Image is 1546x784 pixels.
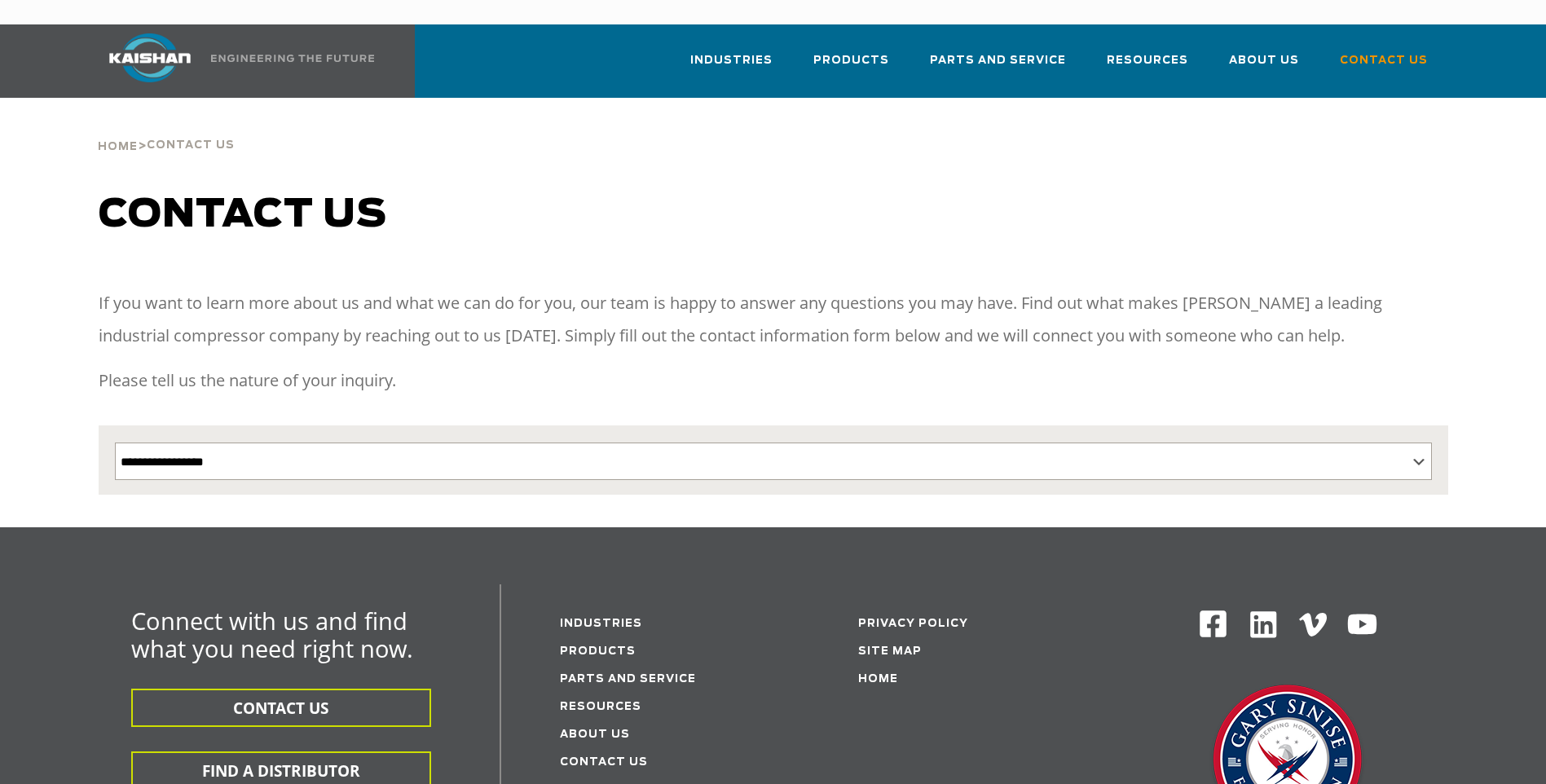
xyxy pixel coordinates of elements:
[98,98,235,160] div: >
[690,39,773,95] a: Industries
[858,619,968,629] a: Privacy Policy
[560,674,696,685] a: Parts and service
[98,142,138,152] span: Home
[858,646,922,657] a: Site Map
[690,51,773,70] span: Industries
[930,51,1066,70] span: Parts and Service
[1340,51,1428,70] span: Contact Us
[1346,609,1378,641] img: Youtube
[89,24,377,98] a: Kaishan USA
[99,364,1448,397] p: Please tell us the nature of your inquiry.
[211,55,374,62] img: Engineering the future
[560,646,636,657] a: Products
[147,140,235,151] span: Contact Us
[1229,51,1299,70] span: About Us
[560,729,630,740] a: About Us
[1340,39,1428,95] a: Contact Us
[1299,613,1327,636] img: Vimeo
[1107,39,1188,95] a: Resources
[930,39,1066,95] a: Parts and Service
[89,33,211,82] img: kaishan logo
[813,39,889,95] a: Products
[858,674,898,685] a: Home
[560,702,641,712] a: Resources
[813,51,889,70] span: Products
[1107,51,1188,70] span: Resources
[99,287,1448,352] p: If you want to learn more about us and what we can do for you, our team is happy to answer any qu...
[1248,609,1280,641] img: Linkedin
[1198,609,1228,639] img: Facebook
[131,689,431,727] button: CONTACT US
[1229,39,1299,95] a: About Us
[98,139,138,153] a: Home
[131,605,413,664] span: Connect with us and find what you need right now.
[560,619,642,629] a: Industries
[99,196,387,235] span: Contact us
[560,757,648,768] a: Contact Us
